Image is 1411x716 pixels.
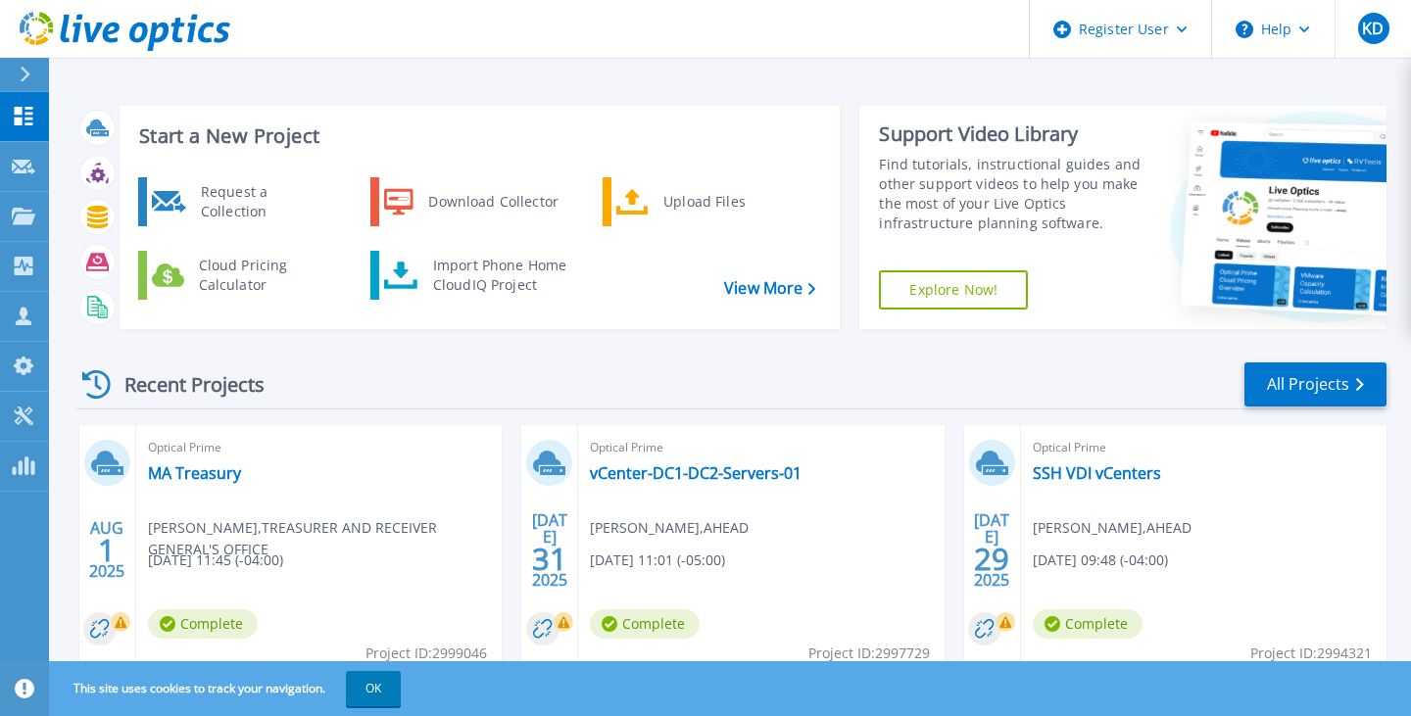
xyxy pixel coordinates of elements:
span: 29 [974,550,1009,567]
span: 1 [98,542,116,558]
span: Project ID: 2999046 [365,643,487,664]
span: [PERSON_NAME] , AHEAD [1033,517,1192,539]
div: [DATE] 2025 [531,514,568,586]
span: Complete [590,609,700,639]
a: All Projects [1244,362,1387,406]
a: View More [724,279,815,298]
span: KD [1362,21,1384,36]
a: Cloud Pricing Calculator [138,251,339,300]
span: Project ID: 2997729 [808,643,930,664]
div: Support Video Library [879,121,1143,147]
span: [DATE] 11:45 (-04:00) [148,549,283,571]
span: Optical Prime [590,437,932,458]
a: Download Collector [370,177,571,226]
div: Import Phone Home CloudIQ Project [423,256,576,295]
span: [PERSON_NAME] , AHEAD [590,517,749,539]
h3: Start a New Project [139,125,815,147]
span: This site uses cookies to track your navigation. [54,671,401,706]
span: [PERSON_NAME] , TREASURER AND RECEIVER GENERAL'S OFFICE [148,517,502,560]
a: SSH VDI vCenters [1033,463,1161,483]
a: MA Treasury [148,463,241,483]
a: Request a Collection [138,177,339,226]
span: [DATE] 09:48 (-04:00) [1033,549,1168,571]
div: Request a Collection [191,182,334,221]
a: Upload Files [603,177,803,226]
div: Cloud Pricing Calculator [189,256,334,295]
span: Project ID: 2994321 [1250,643,1372,664]
a: vCenter-DC1-DC2-Servers-01 [590,463,802,483]
div: Download Collector [418,182,566,221]
div: Upload Files [654,182,799,221]
span: Optical Prime [1033,437,1375,458]
span: [DATE] 11:01 (-05:00) [590,549,725,571]
div: [DATE] 2025 [973,514,1010,586]
div: AUG 2025 [88,514,125,586]
span: Complete [148,609,258,639]
span: Complete [1033,609,1143,639]
button: OK [346,671,401,706]
span: Optical Prime [148,437,490,458]
div: Find tutorials, instructional guides and other support videos to help you make the most of your L... [879,155,1143,233]
span: 31 [532,550,567,567]
a: Explore Now! [879,270,1028,310]
div: Recent Projects [75,360,291,408]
